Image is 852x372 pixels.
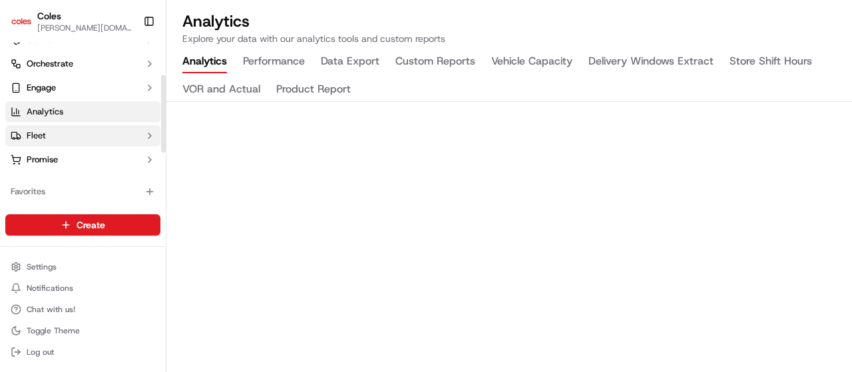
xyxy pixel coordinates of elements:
button: Create [5,214,160,236]
button: Toggle Theme [5,321,160,340]
span: Engage [27,82,56,94]
button: [PERSON_NAME][DOMAIN_NAME][EMAIL_ADDRESS][PERSON_NAME][DOMAIN_NAME] [37,23,132,33]
button: Coles [37,9,61,23]
button: Data Export [321,51,379,73]
span: Settings [27,262,57,272]
a: Analytics [5,101,160,122]
h2: Analytics [182,11,836,32]
button: Start new chat [226,130,242,146]
a: 📗Knowledge Base [8,187,107,211]
span: Orchestrate [27,58,73,70]
button: VOR and Actual [182,79,260,101]
span: API Documentation [126,192,214,206]
span: Fleet [27,130,46,142]
span: Toggle Theme [27,325,80,336]
button: Chat with us! [5,300,160,319]
span: Promise [27,154,58,166]
button: Orchestrate [5,53,160,75]
div: Favorites [5,181,160,202]
button: Notifications [5,279,160,297]
button: Log out [5,343,160,361]
span: Log out [27,347,54,357]
button: Settings [5,258,160,276]
a: Powered byPylon [94,224,161,235]
div: 💻 [112,194,123,204]
span: Notifications [27,283,73,293]
button: Fleet [5,125,160,146]
button: Custom Reports [395,51,475,73]
span: Create [77,218,105,232]
button: ColesColes[PERSON_NAME][DOMAIN_NAME][EMAIL_ADDRESS][PERSON_NAME][DOMAIN_NAME] [5,5,138,37]
button: Store Shift Hours [730,51,812,73]
button: Performance [243,51,305,73]
span: Chat with us! [27,304,75,315]
button: Delivery Windows Extract [588,51,714,73]
button: Product Report [276,79,351,101]
button: Promise [5,149,160,170]
button: Engage [5,77,160,98]
span: Knowledge Base [27,192,102,206]
img: Coles [11,11,32,32]
span: Pylon [132,225,161,235]
p: Explore your data with our analytics tools and custom reports [182,32,836,45]
a: 💻API Documentation [107,187,219,211]
button: Vehicle Capacity [491,51,572,73]
span: Analytics [27,106,63,118]
div: 📗 [13,194,24,204]
button: Analytics [182,51,227,73]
